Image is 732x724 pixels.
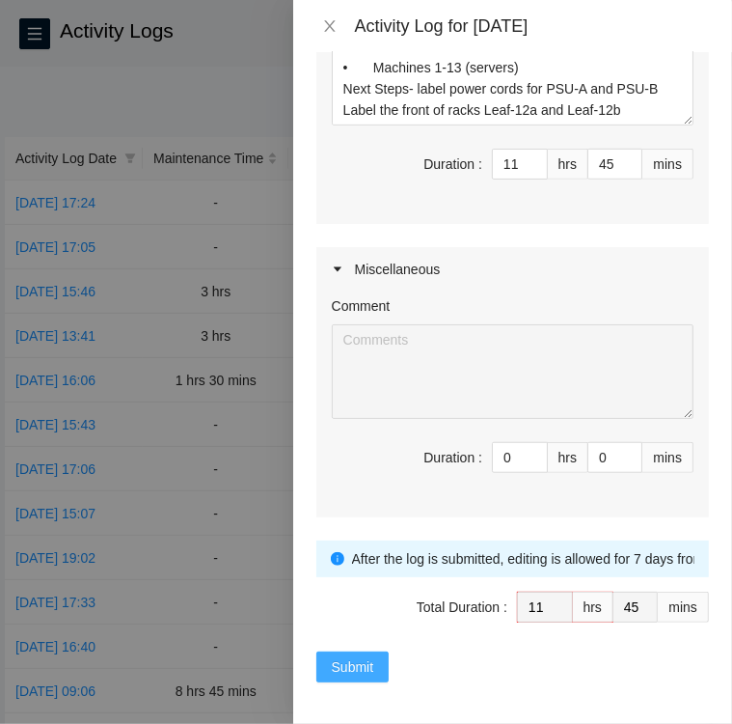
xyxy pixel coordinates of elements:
textarea: Comment [332,324,693,419]
span: close [322,18,338,34]
div: Duration : [423,153,482,175]
button: Submit [316,652,390,682]
textarea: Comment [332,31,693,125]
div: hrs [548,442,588,473]
div: hrs [573,592,613,623]
div: mins [658,592,709,623]
div: Miscellaneous [316,247,709,292]
span: caret-right [332,264,343,275]
button: Close [316,17,343,36]
div: hrs [548,149,588,180]
span: info-circle [331,552,344,566]
div: Activity Log for [DATE] [355,15,709,37]
div: mins [642,442,693,473]
div: Duration : [423,447,482,468]
div: mins [642,149,693,180]
span: Submit [332,656,374,678]
div: Total Duration : [417,597,507,618]
label: Comment [332,295,391,317]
